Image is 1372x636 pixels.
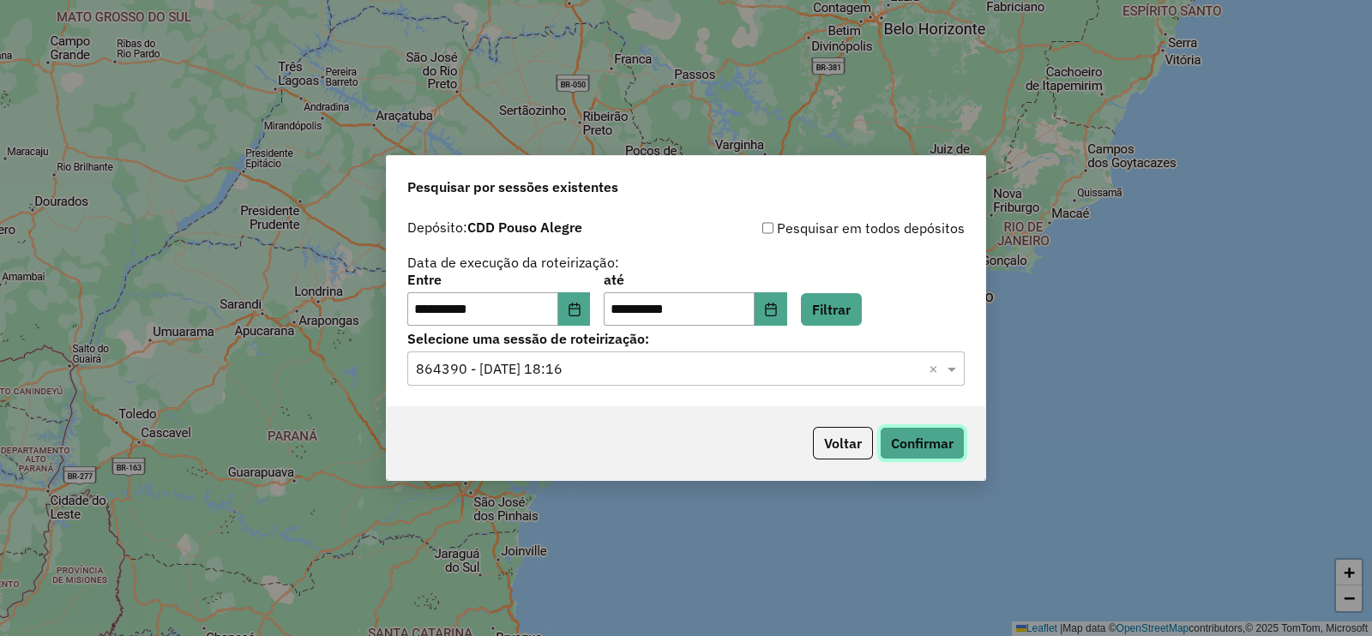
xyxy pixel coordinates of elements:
label: Data de execução da roteirização: [407,252,619,273]
button: Voltar [813,427,873,459]
button: Choose Date [558,292,591,327]
span: Clear all [929,358,943,379]
span: Pesquisar por sessões existentes [407,177,618,197]
button: Confirmar [880,427,965,459]
label: Selecione uma sessão de roteirização: [407,328,965,349]
button: Filtrar [801,293,862,326]
label: Depósito: [407,217,582,237]
label: até [604,269,786,290]
strong: CDD Pouso Alegre [467,219,582,236]
button: Choose Date [755,292,787,327]
label: Entre [407,269,590,290]
div: Pesquisar em todos depósitos [686,218,965,238]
